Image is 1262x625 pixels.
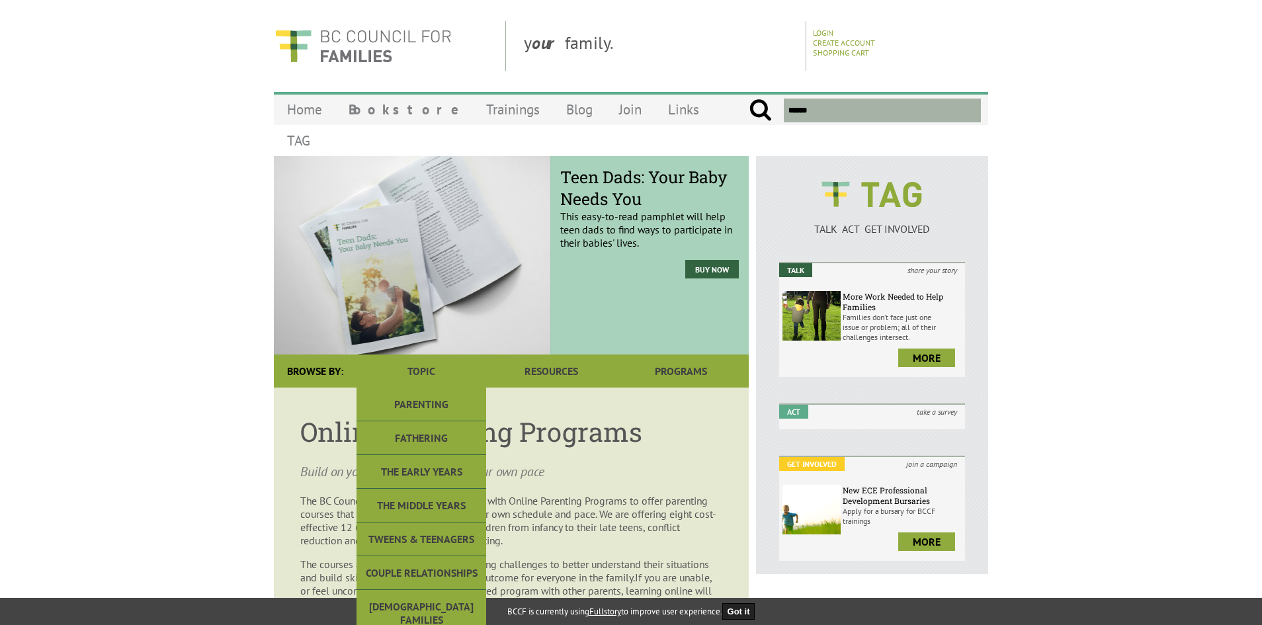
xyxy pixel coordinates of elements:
[357,421,486,455] a: Fathering
[300,571,712,610] span: If you are unable, or feel uncomfortable attending a structured program with other parents, learn...
[357,522,486,556] a: Tweens & Teenagers
[813,28,833,38] a: Login
[357,489,486,522] a: The Middle Years
[553,94,606,125] a: Blog
[357,556,486,590] a: Couple Relationships
[813,48,869,58] a: Shopping Cart
[843,291,962,312] h6: More Work Needed to Help Families
[898,457,965,471] i: join a campaign
[722,603,755,620] button: Got it
[274,125,323,156] a: TAG
[779,405,808,419] em: Act
[843,506,962,526] p: Apply for a bursary for BCCF trainings
[274,94,335,125] a: Home
[274,21,452,71] img: BC Council for FAMILIES
[909,405,965,419] i: take a survey
[779,209,965,235] a: TALK ACT GET INVOLVED
[813,38,875,48] a: Create Account
[357,455,486,489] a: The Early Years
[779,457,845,471] em: Get Involved
[779,222,965,235] p: TALK ACT GET INVOLVED
[655,94,712,125] a: Links
[843,485,962,506] h6: New ECE Professional Development Bursaries
[513,21,806,71] div: y family.
[606,94,655,125] a: Join
[335,94,473,125] a: Bookstore
[749,99,772,122] input: Submit
[300,462,722,481] p: Build on your parenting skills at your own pace
[560,166,739,210] span: Teen Dads: Your Baby Needs You
[300,494,722,547] p: The BC Council for Families has partnered with Online Parenting Programs to offer parenting cours...
[357,354,486,388] a: Topic
[532,32,565,54] strong: our
[473,94,553,125] a: Trainings
[274,354,357,388] div: Browse By:
[300,414,722,449] h1: Online Parenting Programs
[685,260,739,278] a: Buy Now
[779,263,812,277] em: Talk
[589,606,621,617] a: Fullstory
[560,177,739,249] p: This easy-to-read pamphlet will help teen dads to find ways to participate in their babies' lives.
[812,169,931,220] img: BCCF's TAG Logo
[616,354,746,388] a: Programs
[357,388,486,421] a: Parenting
[843,312,962,342] p: Families don’t face just one issue or problem; all of their challenges intersect.
[300,558,722,610] p: The courses are designed for families facing challenges to better understand their situations and...
[486,354,616,388] a: Resources
[898,532,955,551] a: more
[898,349,955,367] a: more
[900,263,965,277] i: share your story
